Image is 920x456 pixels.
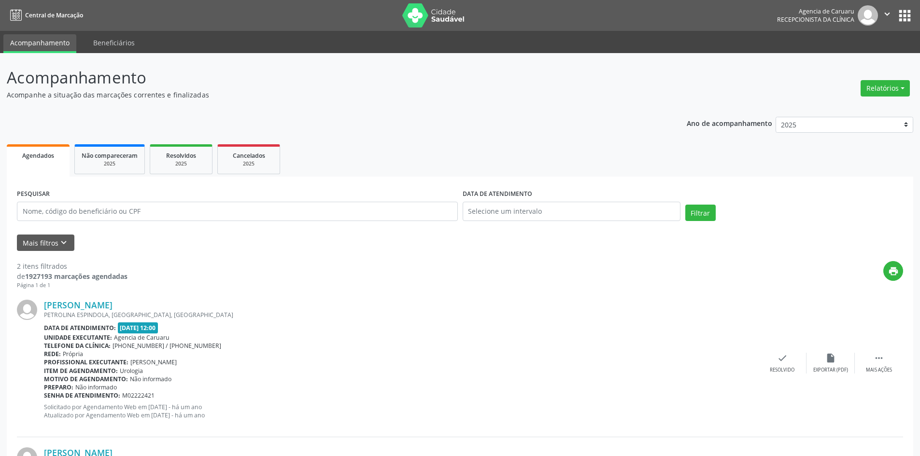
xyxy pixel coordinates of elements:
strong: 1927193 marcações agendadas [25,272,127,281]
label: PESQUISAR [17,187,50,202]
label: DATA DE ATENDIMENTO [463,187,532,202]
div: 2 itens filtrados [17,261,127,271]
span: [DATE] 12:00 [118,322,158,333]
i: insert_drive_file [825,353,836,363]
b: Item de agendamento: [44,367,118,375]
button:  [878,5,896,26]
button: Mais filtroskeyboard_arrow_down [17,235,74,251]
a: [PERSON_NAME] [44,300,113,310]
a: Acompanhamento [3,34,76,53]
button: Filtrar [685,205,716,221]
div: Mais ações [866,367,892,373]
b: Telefone da clínica: [44,342,111,350]
img: img [858,5,878,26]
span: Resolvidos [166,152,196,160]
b: Motivo de agendamento: [44,375,128,383]
span: Cancelados [233,152,265,160]
b: Profissional executante: [44,358,128,366]
a: Central de Marcação [7,7,83,23]
button: apps [896,7,913,24]
span: Agendados [22,152,54,160]
div: Página 1 de 1 [17,281,127,290]
button: print [883,261,903,281]
div: Agencia de Caruaru [777,7,854,15]
div: 2025 [157,160,205,167]
div: Exportar (PDF) [813,367,848,373]
span: M02222421 [122,391,155,400]
p: Ano de acompanhamento [687,117,772,129]
p: Solicitado por Agendamento Web em [DATE] - há um ano Atualizado por Agendamento Web em [DATE] - h... [44,403,758,419]
img: img [17,300,37,320]
input: Nome, código do beneficiário ou CPF [17,202,458,221]
b: Rede: [44,350,61,358]
span: Não compareceram [82,152,138,160]
span: Não informado [130,375,171,383]
b: Preparo: [44,383,73,391]
i: keyboard_arrow_down [58,237,69,248]
div: 2025 [225,160,273,167]
i: print [888,266,899,276]
span: Recepcionista da clínica [777,15,854,24]
input: Selecione um intervalo [463,202,680,221]
span: Não informado [75,383,117,391]
div: Resolvido [770,367,794,373]
span: Urologia [120,367,143,375]
b: Unidade executante: [44,333,112,342]
b: Senha de atendimento: [44,391,120,400]
i:  [882,9,892,19]
span: [PERSON_NAME] [130,358,177,366]
p: Acompanhe a situação das marcações correntes e finalizadas [7,90,641,100]
span: [PHONE_NUMBER] / [PHONE_NUMBER] [113,342,221,350]
i: check [777,353,788,363]
div: de [17,271,127,281]
div: PETROLINA ESPINDOLA, [GEOGRAPHIC_DATA], [GEOGRAPHIC_DATA] [44,311,758,319]
button: Relatórios [861,80,910,97]
div: 2025 [82,160,138,167]
b: Data de atendimento: [44,324,116,332]
i:  [874,353,884,363]
span: Própria [63,350,83,358]
p: Acompanhamento [7,66,641,90]
span: Agencia de Caruaru [114,333,170,342]
span: Central de Marcação [25,11,83,19]
a: Beneficiários [86,34,142,51]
